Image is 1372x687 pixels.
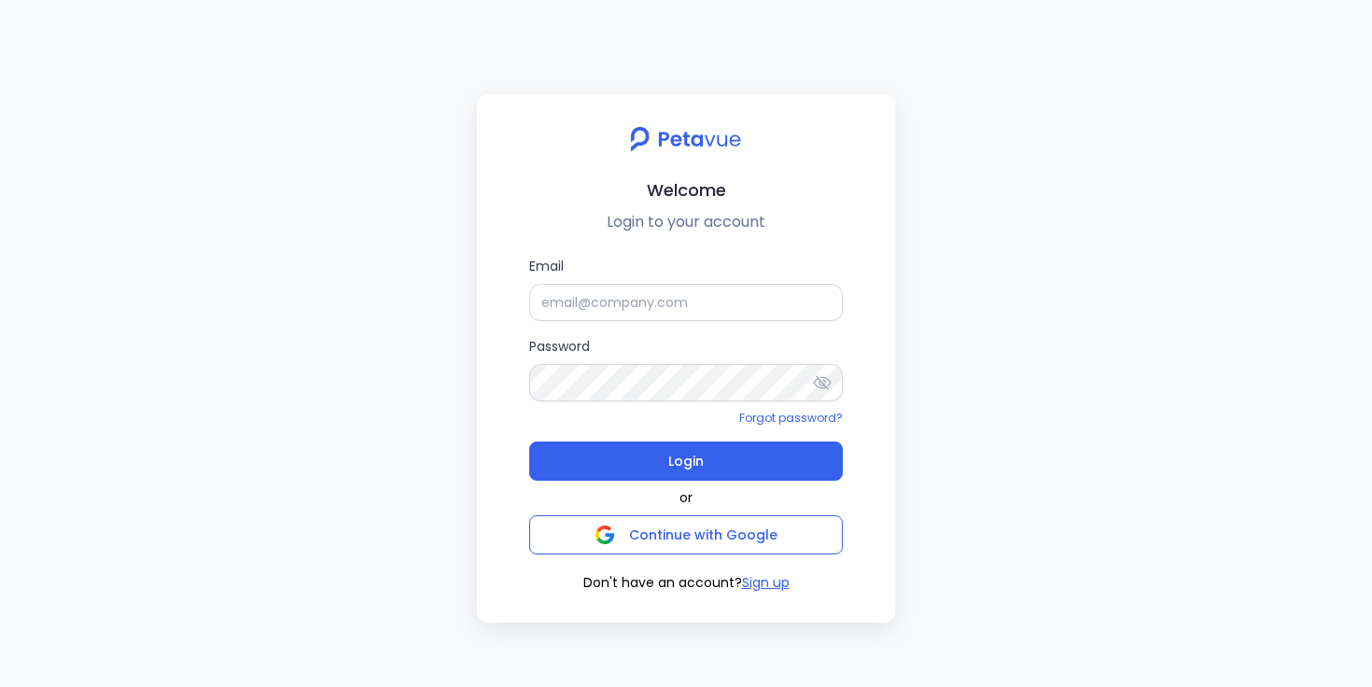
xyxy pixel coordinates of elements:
[529,256,843,321] label: Email
[529,336,843,401] label: Password
[529,284,843,321] input: Email
[583,573,742,593] span: Don't have an account?
[529,515,843,554] button: Continue with Google
[679,488,693,508] span: or
[668,448,704,474] span: Login
[739,410,843,426] a: Forgot password?
[529,364,843,401] input: Password
[629,526,777,544] span: Continue with Google
[529,442,843,481] button: Login
[492,176,880,203] h2: Welcome
[742,573,790,593] button: Sign up
[492,211,880,233] p: Login to your account
[618,117,753,161] img: petavue logo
